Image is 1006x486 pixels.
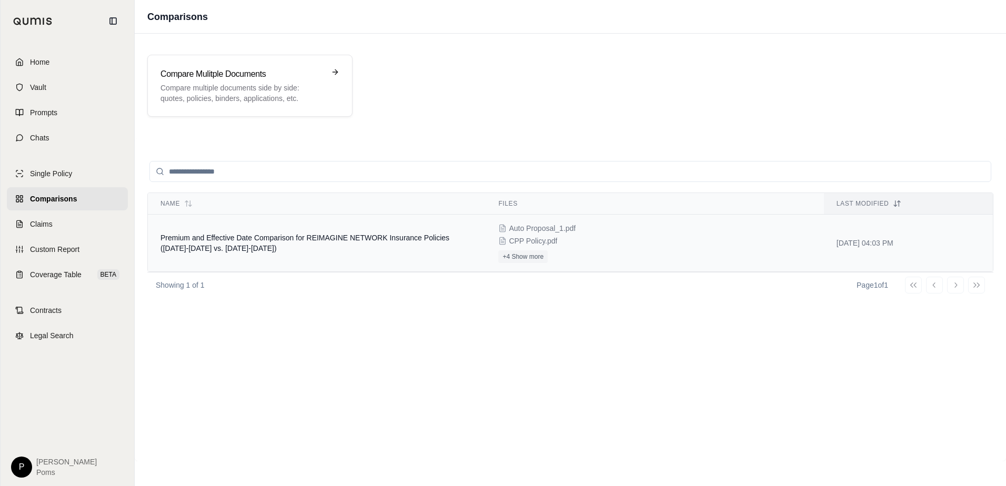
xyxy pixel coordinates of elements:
span: Coverage Table [30,269,82,280]
td: [DATE] 04:03 PM [824,215,993,272]
a: Coverage TableBETA [7,263,128,286]
span: Chats [30,133,49,143]
span: Prompts [30,107,57,118]
span: Vault [30,82,46,93]
a: Comparisons [7,187,128,210]
span: [PERSON_NAME] [36,457,97,467]
a: Home [7,50,128,74]
span: Contracts [30,305,62,316]
span: Auto Proposal_1.pdf [509,223,576,234]
a: Custom Report [7,238,128,261]
a: Chats [7,126,128,149]
span: Custom Report [30,244,79,255]
h1: Comparisons [147,9,208,24]
a: Claims [7,212,128,236]
div: Page 1 of 1 [857,280,888,290]
a: Vault [7,76,128,99]
span: Poms [36,467,97,478]
p: Compare multiple documents side by side: quotes, policies, binders, applications, etc. [160,83,325,104]
th: Files [486,193,823,215]
span: BETA [97,269,119,280]
div: Last modified [837,199,980,208]
span: Home [30,57,49,67]
span: Legal Search [30,330,74,341]
p: Showing 1 of 1 [156,280,205,290]
button: Collapse sidebar [105,13,122,29]
a: Legal Search [7,324,128,347]
div: Name [160,199,473,208]
img: Qumis Logo [13,17,53,25]
a: Prompts [7,101,128,124]
a: Contracts [7,299,128,322]
a: Single Policy [7,162,128,185]
button: +4 Show more [498,250,548,263]
span: Claims [30,219,53,229]
div: P [11,457,32,478]
span: CPP Policy.pdf [509,236,557,246]
h3: Compare Mulitple Documents [160,68,325,80]
span: Premium and Effective Date Comparison for REIMAGINE NETWORK Insurance Policies (2024-2025 vs. 202... [160,234,449,252]
span: Comparisons [30,194,77,204]
span: Single Policy [30,168,72,179]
